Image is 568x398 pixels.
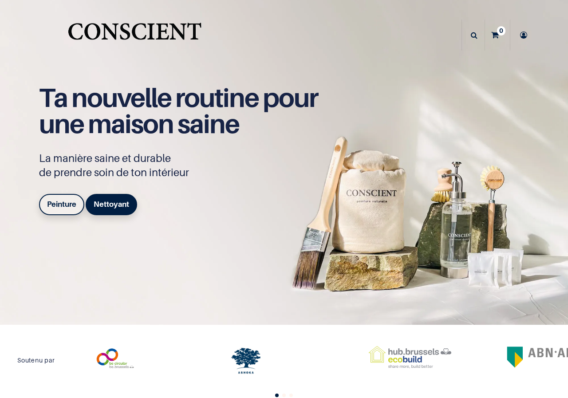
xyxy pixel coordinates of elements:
[362,346,495,368] div: 4 / 6
[66,18,203,53] img: CONSCIENT
[39,194,84,215] a: Peinture
[17,357,55,364] h6: Soutenu par
[224,346,357,375] div: 3 / 6
[66,18,203,53] a: Logo of CONSCIENT
[497,26,505,35] sup: 0
[86,194,137,215] a: Nettoyant
[94,200,129,209] b: Nettoyant
[87,346,220,371] div: 2 / 6
[231,346,260,375] img: logo.svg
[522,341,564,382] iframe: Tidio Chat
[282,394,286,397] span: Go to slide 2
[289,394,293,397] span: Go to slide 3
[485,20,510,51] a: 0
[39,82,318,139] span: Ta nouvelle routine pour une maison saine
[47,200,76,209] b: Peinture
[275,394,279,397] span: Go to slide 1
[39,151,327,180] p: La manière saine et durable de prendre soin de ton intérieur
